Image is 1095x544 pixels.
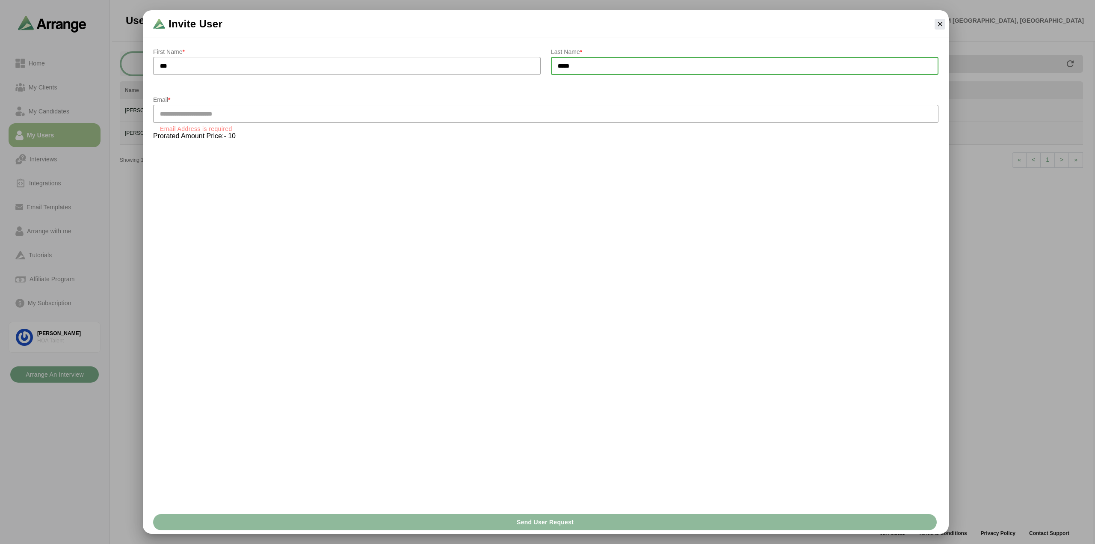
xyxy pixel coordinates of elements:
[551,47,938,57] p: Last Name
[160,126,932,131] div: Email Address is required
[169,17,222,31] span: Invite User
[153,95,938,105] p: Email
[153,47,541,57] p: First Name
[153,132,938,140] p: Prorated Amount Price:- 10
